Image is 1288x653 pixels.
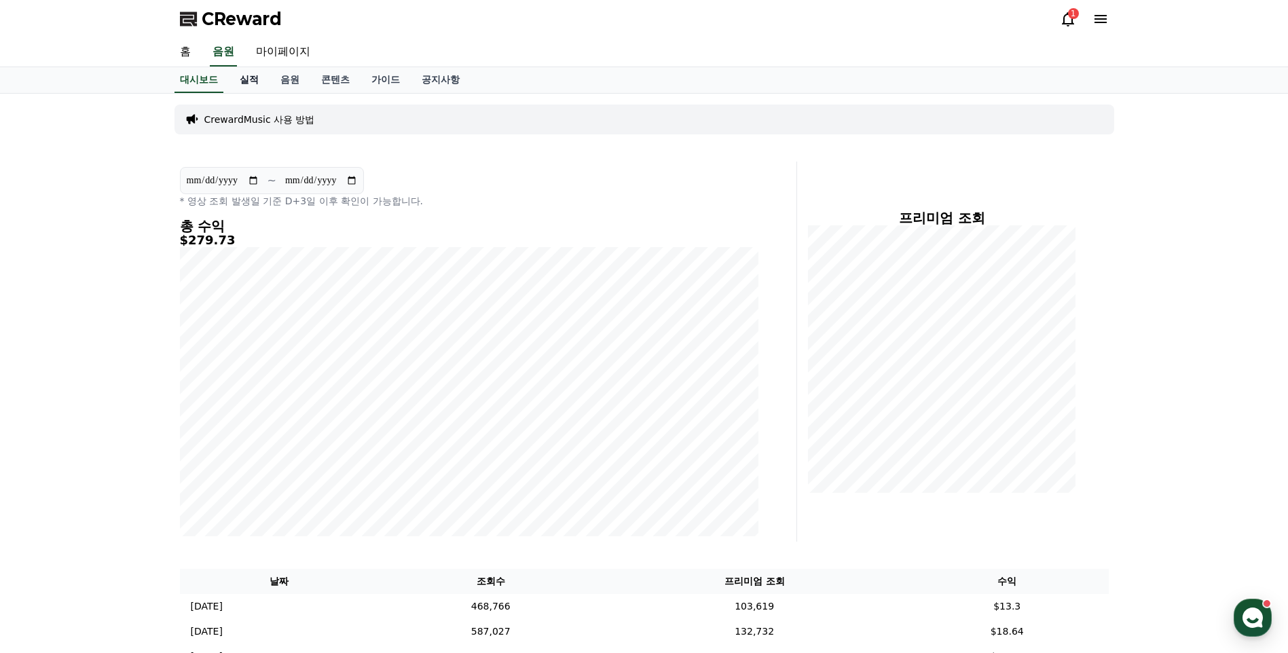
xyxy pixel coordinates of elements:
[270,67,310,93] a: 음원
[411,67,471,93] a: 공지사항
[906,569,1109,594] th: 수익
[204,113,315,126] a: CrewardMusic 사용 방법
[180,8,282,30] a: CReward
[180,194,758,208] p: * 영상 조회 발생일 기준 D+3일 이후 확인이 가능합니다.
[191,624,223,639] p: [DATE]
[245,38,321,67] a: 마이페이지
[180,219,758,234] h4: 총 수익
[906,619,1109,644] td: $18.64
[4,430,90,464] a: 홈
[268,172,276,189] p: ~
[229,67,270,93] a: 실적
[210,38,237,67] a: 음원
[90,430,175,464] a: 대화
[169,38,202,67] a: 홈
[603,569,906,594] th: 프리미엄 조회
[191,599,223,614] p: [DATE]
[906,594,1109,619] td: $13.3
[43,451,51,462] span: 홈
[310,67,361,93] a: 콘텐츠
[124,451,141,462] span: 대화
[180,234,758,247] h5: $279.73
[603,619,906,644] td: 132,732
[175,430,261,464] a: 설정
[1060,11,1076,27] a: 1
[180,569,379,594] th: 날짜
[1068,8,1079,19] div: 1
[202,8,282,30] span: CReward
[378,594,603,619] td: 468,766
[174,67,223,93] a: 대시보드
[378,569,603,594] th: 조회수
[210,451,226,462] span: 설정
[378,619,603,644] td: 587,027
[808,210,1076,225] h4: 프리미엄 조회
[603,594,906,619] td: 103,619
[361,67,411,93] a: 가이드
